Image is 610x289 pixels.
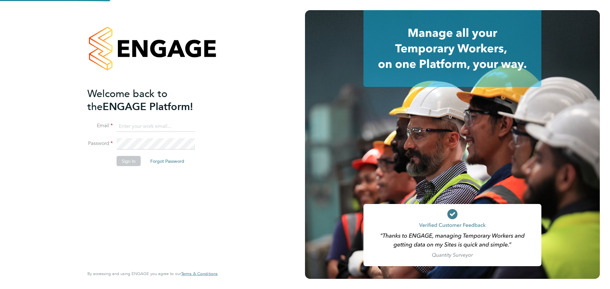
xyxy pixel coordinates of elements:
h2: ENGAGE Platform! [87,87,211,113]
span: Welcome back to the [87,87,167,113]
label: Password [87,140,113,147]
button: Forgot Password [145,156,189,166]
input: Enter your work email... [117,121,195,132]
button: Sign In [117,156,141,166]
label: Email [87,122,113,129]
a: Terms & Conditions [181,271,218,276]
span: By accessing and using ENGAGE you agree to our [87,271,218,276]
span: Terms & Conditions [181,271,218,276]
